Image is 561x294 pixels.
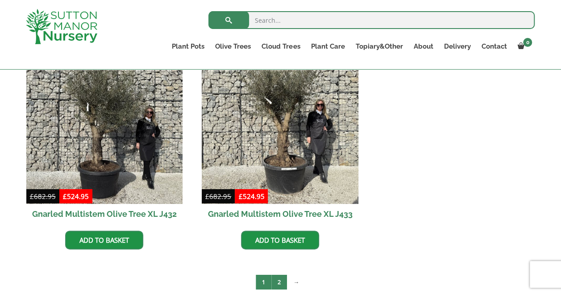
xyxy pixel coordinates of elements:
a: Delivery [438,40,476,53]
a: Olive Trees [210,40,256,53]
span: £ [205,192,209,201]
a: Sale! Gnarled Multistem Olive Tree XL J433 [202,48,358,224]
img: Gnarled Multistem Olive Tree XL J433 [202,48,358,204]
a: Topiary&Other [350,40,408,53]
a: About [408,40,438,53]
a: Plant Care [305,40,350,53]
a: 0 [512,40,535,53]
bdi: 682.95 [205,192,231,201]
span: 0 [523,38,532,47]
h2: Gnarled Multistem Olive Tree XL J433 [202,204,358,224]
a: Add to basket: “Gnarled Multistem Olive Tree XL J433” [241,231,319,249]
a: Plant Pots [166,40,210,53]
input: Search... [208,11,535,29]
a: Sale! Gnarled Multistem Olive Tree XL J432 [26,48,183,224]
span: £ [30,192,34,201]
nav: Product Pagination [26,274,535,293]
h2: Gnarled Multistem Olive Tree XL J432 [26,204,183,224]
span: £ [238,192,242,201]
span: Page 1 [256,275,271,290]
bdi: 524.95 [238,192,264,201]
a: Cloud Trees [256,40,305,53]
img: logo [26,9,97,44]
a: Page 2 [271,275,287,290]
a: Add to basket: “Gnarled Multistem Olive Tree XL J432” [65,231,143,249]
bdi: 682.95 [30,192,56,201]
span: £ [63,192,67,201]
bdi: 524.95 [63,192,89,201]
a: → [287,275,305,290]
img: Gnarled Multistem Olive Tree XL J432 [26,48,183,204]
a: Contact [476,40,512,53]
